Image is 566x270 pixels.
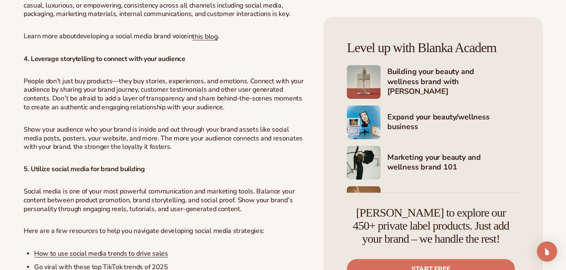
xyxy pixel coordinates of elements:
a: this blog [192,32,217,41]
h4: Level up with Blanka Academ [347,40,519,55]
img: Shopify Image 6 [347,106,381,139]
h4: [PERSON_NAME] to explore our 450+ private label products. Just add your brand – we handle the rest! [347,206,515,245]
span: Learn more about [24,32,76,41]
h4: Marketing your beauty and wellness brand 101 [387,153,519,173]
a: Shopify Image 5 Building your beauty and wellness brand with [PERSON_NAME] [347,65,519,99]
span: People don’t just buy products—they buy stories, experiences, and emotions. Connect with your aud... [24,77,303,112]
a: How to use social media trends to drive sales [34,249,168,258]
img: Shopify Image 7 [347,146,381,180]
span: Show your audience who your brand is inside and out through your brand assets like social media p... [24,125,303,152]
img: Shopify Image 5 [347,65,381,99]
strong: 4. Leverage storytelling to connect with your audience [24,54,185,64]
a: Shopify Image 8 Mastering ecommerce: Boost your beauty and wellness sales [347,186,519,220]
span: in [187,32,192,41]
span: developing a social media brand voice [76,32,187,41]
div: Open Intercom Messenger [537,241,557,262]
span: Social media is one of your most powerful communication and marketing tools. Balance your content... [24,187,295,214]
img: Shopify Image 8 [347,186,381,220]
span: Here are a few resources to help you navigate developing social media strategies: [24,226,264,236]
strong: 5. Utilize social media for brand building [24,164,145,174]
h4: Expand your beauty/wellness business [387,112,519,133]
a: Shopify Image 7 Marketing your beauty and wellness brand 101 [347,146,519,180]
span: . [218,32,220,41]
h4: Building your beauty and wellness brand with [PERSON_NAME] [387,67,519,97]
a: Shopify Image 6 Expand your beauty/wellness business [347,106,519,139]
